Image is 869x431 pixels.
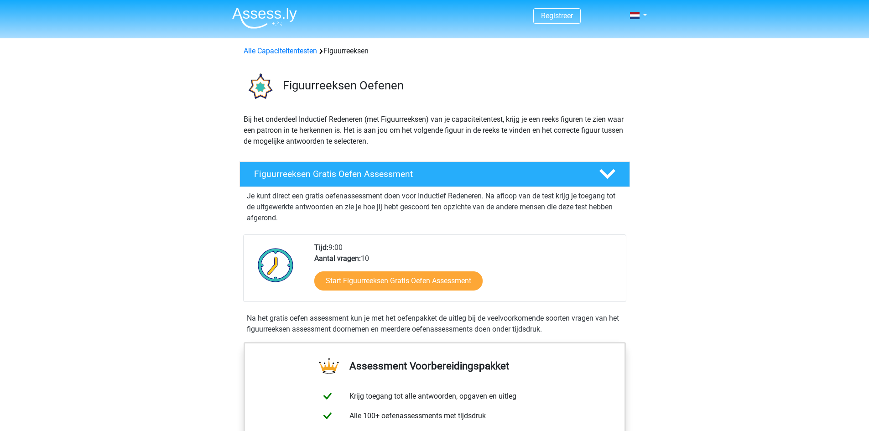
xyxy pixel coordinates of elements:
img: Klok [253,242,299,288]
div: 9:00 10 [307,242,625,301]
a: Alle Capaciteitentesten [244,47,317,55]
div: Figuurreeksen [240,46,630,57]
b: Tijd: [314,243,328,252]
a: Start Figuurreeksen Gratis Oefen Assessment [314,271,483,291]
div: Na het gratis oefen assessment kun je met het oefenpakket de uitleg bij de veelvoorkomende soorte... [243,313,626,335]
img: Assessly [232,7,297,29]
a: Figuurreeksen Gratis Oefen Assessment [236,161,634,187]
img: figuurreeksen [240,68,279,106]
b: Aantal vragen: [314,254,361,263]
p: Je kunt direct een gratis oefenassessment doen voor Inductief Redeneren. Na afloop van de test kr... [247,191,623,223]
h4: Figuurreeksen Gratis Oefen Assessment [254,169,584,179]
a: Registreer [541,11,573,20]
p: Bij het onderdeel Inductief Redeneren (met Figuurreeksen) van je capaciteitentest, krijg je een r... [244,114,626,147]
h3: Figuurreeksen Oefenen [283,78,623,93]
